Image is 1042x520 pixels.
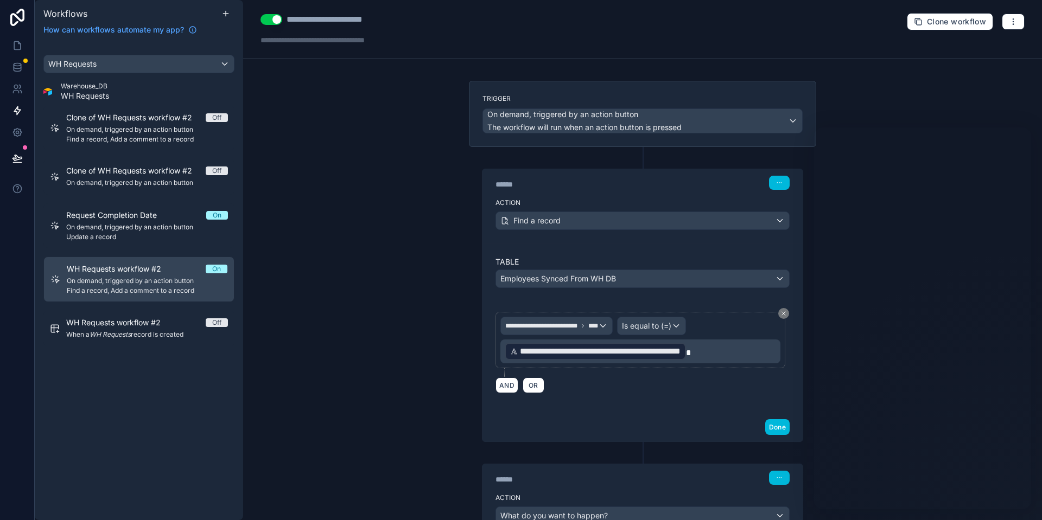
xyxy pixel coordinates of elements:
div: Off [212,113,221,122]
div: Off [212,318,221,327]
a: Clone of WH Requests workflow #2OffOn demand, triggered by an action buttonFind a record, Add a c... [43,106,234,150]
span: OR [526,381,541,389]
button: WH Requests [43,55,234,73]
a: Clone of WH Requests workflow #2OffOn demand, triggered by an action button [43,159,234,195]
span: Update a record [66,233,228,241]
span: On demand, triggered by an action button [66,223,228,232]
button: Clone workflow [907,13,993,30]
span: The workflow will run when an action button is pressed [487,123,682,132]
a: WH Requests workflow #2OffWhen aWH Requestsrecord is created [43,311,234,346]
a: WH Requests workflow #2OnOn demand, triggered by an action buttonFind a record, Add a comment to ... [43,256,234,302]
span: WH Requests [48,59,97,69]
span: Is equal to (=) [622,320,671,331]
button: Done [765,419,790,435]
span: Find a record [513,215,561,226]
span: Clone of WH Requests workflow #2 [66,112,205,123]
iframe: Intercom live chat [814,127,1031,509]
span: When a record is created [66,330,228,339]
span: On demand, triggered by an action button [66,125,228,134]
span: On demand, triggered by an action button [67,277,227,285]
div: Off [212,166,221,175]
button: AND [495,377,518,393]
span: On demand, triggered by an action button [66,178,228,187]
label: Action [495,493,790,502]
button: Is equal to (=) [617,317,686,335]
span: On demand, triggered by an action button [487,109,638,120]
button: Find a record [495,211,790,230]
span: How can workflows automate my app? [43,24,184,35]
button: Employees Synced From WH DB [495,269,790,288]
span: What do you want to happen? [500,511,608,520]
button: On demand, triggered by an action buttonThe workflow will run when an action button is pressed [482,108,803,133]
div: scrollable content [35,42,243,520]
span: Clone workflow [927,17,986,27]
span: Employees Synced From WH DB [500,273,616,284]
label: Action [495,198,790,207]
div: On [213,211,221,220]
span: WH Requests workflow #2 [66,317,174,328]
span: WH Requests workflow #2 [67,264,174,274]
button: OR [523,377,544,393]
span: Request Completion Date [66,210,170,221]
em: WH Requests [90,330,131,338]
span: Find a record, Add a comment to a record [66,135,228,144]
div: On [212,265,221,273]
span: WH Requests [61,91,109,101]
a: Request Completion DateOnOn demand, triggered by an action buttonUpdate a record [43,203,234,248]
span: Workflows [43,8,87,19]
span: Find a record, Add a comment to a record [67,286,227,295]
span: Warehouse_DB [61,82,109,91]
label: Trigger [482,94,803,103]
img: Airtable Logo [43,87,52,96]
label: Table [495,256,790,267]
span: Clone of WH Requests workflow #2 [66,165,205,176]
a: How can workflows automate my app? [39,24,201,35]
